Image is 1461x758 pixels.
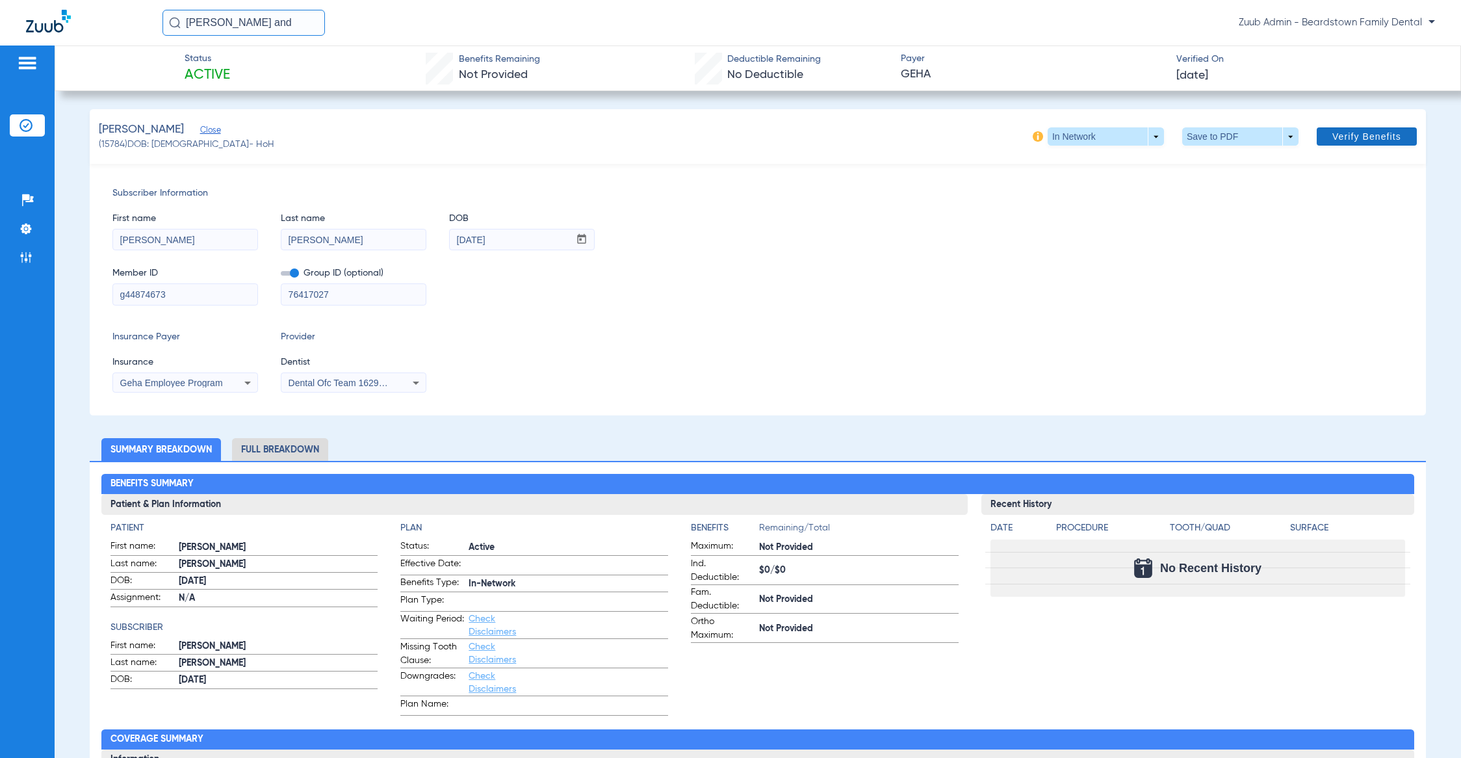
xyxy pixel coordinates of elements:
[26,10,71,33] img: Zuub Logo
[17,55,38,71] img: hamburger-icon
[112,267,258,280] span: Member ID
[281,330,426,344] span: Provider
[101,729,1415,750] h2: Coverage Summary
[469,577,668,591] span: In-Network
[759,521,959,540] span: Remaining/Total
[185,52,230,66] span: Status
[691,615,755,642] span: Ortho Maximum:
[1170,521,1286,540] app-breakdown-title: Tooth/Quad
[1290,521,1406,540] app-breakdown-title: Surface
[469,541,668,555] span: Active
[1182,127,1299,146] button: Save to PDF
[400,521,668,535] h4: Plan
[281,267,426,280] span: Group ID (optional)
[99,138,274,151] span: (15784) DOB: [DEMOGRAPHIC_DATA] - HoH
[400,612,464,638] span: Waiting Period:
[449,212,595,226] span: DOB
[110,621,378,634] h4: Subscriber
[1239,16,1435,29] span: Zuub Admin - Beardstown Family Dental
[1056,521,1165,540] app-breakdown-title: Procedure
[110,656,174,672] span: Last name:
[901,66,1165,83] span: GEHA
[759,541,959,555] span: Not Provided
[110,639,174,655] span: First name:
[110,673,174,688] span: DOB:
[101,494,968,515] h3: Patient & Plan Information
[179,640,378,653] span: [PERSON_NAME]
[110,591,174,607] span: Assignment:
[400,557,464,575] span: Effective Date:
[169,17,181,29] img: Search Icon
[691,540,755,555] span: Maximum:
[691,521,759,540] app-breakdown-title: Benefits
[110,574,174,590] span: DOB:
[232,438,328,461] li: Full Breakdown
[691,586,755,613] span: Fam. Deductible:
[759,593,959,607] span: Not Provided
[99,122,184,138] span: [PERSON_NAME]
[1176,68,1208,84] span: [DATE]
[759,564,959,577] span: $0/$0
[1160,562,1261,575] span: No Recent History
[400,594,464,611] span: Plan Type:
[400,698,464,715] span: Plan Name:
[981,494,1415,515] h3: Recent History
[469,642,516,664] a: Check Disclaimers
[1134,558,1152,578] img: Calendar
[901,52,1165,66] span: Payer
[179,592,378,605] span: N/A
[459,53,540,66] span: Benefits Remaining
[281,212,426,226] span: Last name
[1048,127,1164,146] button: In Network
[112,187,1403,200] span: Subscriber Information
[179,657,378,670] span: [PERSON_NAME]
[1033,131,1043,142] img: info-icon
[569,229,595,250] button: Open calendar
[110,540,174,555] span: First name:
[112,212,258,226] span: First name
[101,474,1415,495] h2: Benefits Summary
[112,356,258,369] span: Insurance
[179,575,378,588] span: [DATE]
[400,576,464,592] span: Benefits Type:
[110,557,174,573] span: Last name:
[400,670,464,696] span: Downgrades:
[1176,53,1440,66] span: Verified On
[400,640,464,668] span: Missing Tooth Clause:
[179,558,378,571] span: [PERSON_NAME]
[469,672,516,694] a: Check Disclaimers
[110,521,378,535] h4: Patient
[281,356,426,369] span: Dentist
[185,66,230,85] span: Active
[691,521,759,535] h4: Benefits
[400,540,464,555] span: Status:
[759,622,959,636] span: Not Provided
[990,521,1045,540] app-breakdown-title: Date
[1290,521,1406,535] h4: Surface
[120,378,223,388] span: Geha Employee Program
[459,69,528,81] span: Not Provided
[112,330,258,344] span: Insurance Payer
[469,614,516,636] a: Check Disclaimers
[179,673,378,687] span: [DATE]
[727,53,821,66] span: Deductible Remaining
[179,541,378,555] span: [PERSON_NAME]
[1317,127,1417,146] button: Verify Benefits
[990,521,1045,535] h4: Date
[1332,131,1401,142] span: Verify Benefits
[727,69,803,81] span: No Deductible
[1056,521,1165,535] h4: Procedure
[101,438,221,461] li: Summary Breakdown
[289,378,409,388] span: Dental Ofc Team 1629471016
[162,10,325,36] input: Search for patients
[200,125,212,138] span: Close
[1170,521,1286,535] h4: Tooth/Quad
[691,557,755,584] span: Ind. Deductible:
